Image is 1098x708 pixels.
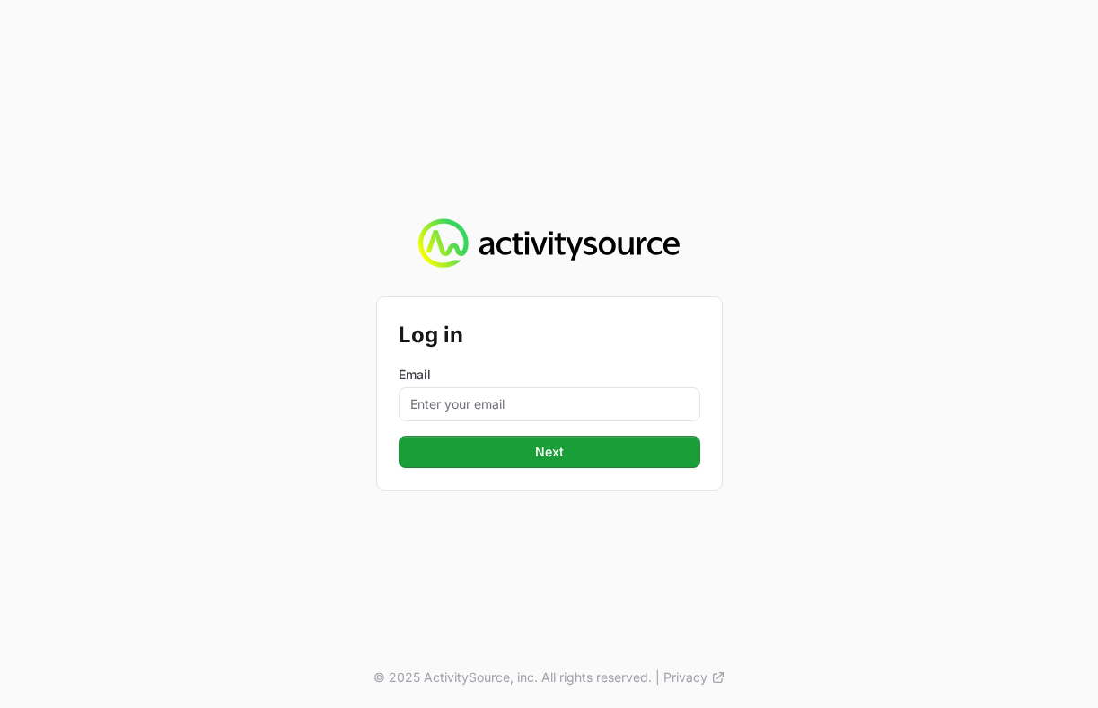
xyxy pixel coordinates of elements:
img: Activity Source [418,218,680,269]
a: Privacy [663,668,725,686]
h2: Log in [399,319,700,351]
button: Next [399,436,700,468]
span: Next [535,441,564,463]
p: © 2025 ActivitySource, inc. All rights reserved. [373,668,652,686]
label: Email [399,366,700,384]
span: | [655,668,660,686]
input: Enter your email [399,387,700,421]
